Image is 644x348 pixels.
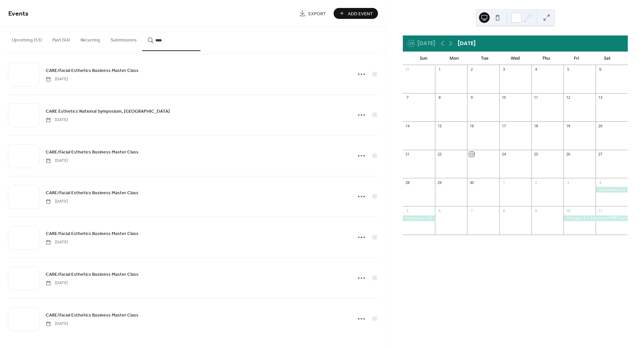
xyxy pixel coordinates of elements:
button: Past (94) [47,27,75,50]
span: [DATE] [46,76,68,82]
div: 7 [405,95,410,100]
span: CARE/Facial Esthetics Business Master Class [46,190,138,197]
div: 5 [565,67,570,72]
span: [DATE] [46,239,68,245]
div: 2 [533,180,538,185]
a: CARE/Facial Esthetics Business Master Class [46,230,138,237]
div: 10 [501,95,506,100]
div: 6 [598,67,603,72]
span: [DATE] [46,117,68,123]
div: [DATE] [458,39,476,47]
span: Events [8,7,28,20]
span: [DATE] [46,321,68,327]
div: 27 [598,152,603,157]
div: 3 [565,180,570,185]
div: 9 [533,208,538,213]
div: Sat [592,52,622,65]
div: 3 [501,67,506,72]
div: 21 [405,152,410,157]
div: 22 [437,152,442,157]
span: CARE/Facial Esthetics Business Master Class [46,271,138,278]
div: Tue [469,52,500,65]
div: Vancouver, CA | Advanced PRF Course in Regenerative Dentistry [596,187,628,193]
div: 15 [437,123,442,128]
div: 29 [437,180,442,185]
div: Sun [408,52,439,65]
div: 31 [405,67,410,72]
div: Fri [561,52,592,65]
a: CARE/Facial Esthetics Business Master Class [46,311,138,319]
span: [DATE] [46,158,68,164]
a: CARE/Facial Esthetics Business Master Class [46,67,138,74]
div: 12 [565,95,570,100]
a: Export [294,8,331,19]
div: 10 [565,208,570,213]
div: 20 [598,123,603,128]
div: 30 [469,180,474,185]
div: 1 [437,67,442,72]
div: Vancouver, CA | Advanced PRF Course in Regenerative Dentistry [403,215,435,221]
div: 11 [598,208,603,213]
button: Upcoming (53) [7,27,47,50]
div: 28 [405,180,410,185]
span: [DATE] [46,199,68,204]
span: CARE/Facial Esthetics Business Master Class [46,149,138,156]
a: CARE Esthetics National Symposium, [GEOGRAPHIC_DATA] [46,107,170,115]
div: 2 [469,67,474,72]
div: 4 [598,180,603,185]
div: 23 [469,152,474,157]
div: 17 [501,123,506,128]
button: Add Event [334,8,378,19]
div: 8 [501,208,506,213]
span: Add Event [348,10,373,17]
div: 4 [533,67,538,72]
a: CARE/Facial Esthetics Business Master Class [46,270,138,278]
div: 11 [533,95,538,100]
span: CARE/Facial Esthetics Business Master Class [46,312,138,319]
div: 16 [469,123,474,128]
a: CARE/Facial Esthetics Business Master Class [46,189,138,197]
div: 14 [405,123,410,128]
div: Wed [500,52,531,65]
div: 7 [469,208,474,213]
a: CARE/Facial Esthetics Business Master Class [46,148,138,156]
button: Submissions [105,27,142,50]
span: Export [308,10,326,17]
div: 25 [533,152,538,157]
div: 1 [501,180,506,185]
div: 9 [469,95,474,100]
div: Mon [439,52,469,65]
div: 19 [565,123,570,128]
span: [DATE] [46,280,68,286]
div: 5 [405,208,410,213]
span: CARE Esthetics National Symposium, [GEOGRAPHIC_DATA] [46,108,170,115]
div: 18 [533,123,538,128]
div: Thu [531,52,561,65]
div: 24 [501,152,506,157]
button: Recurring [75,27,105,50]
div: 26 [565,152,570,157]
div: 13 [598,95,603,100]
div: 8 [437,95,442,100]
div: 6 [437,208,442,213]
div: Chicago, IL | Advanced PRF Course in Regenerative Dentistry [563,215,628,221]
